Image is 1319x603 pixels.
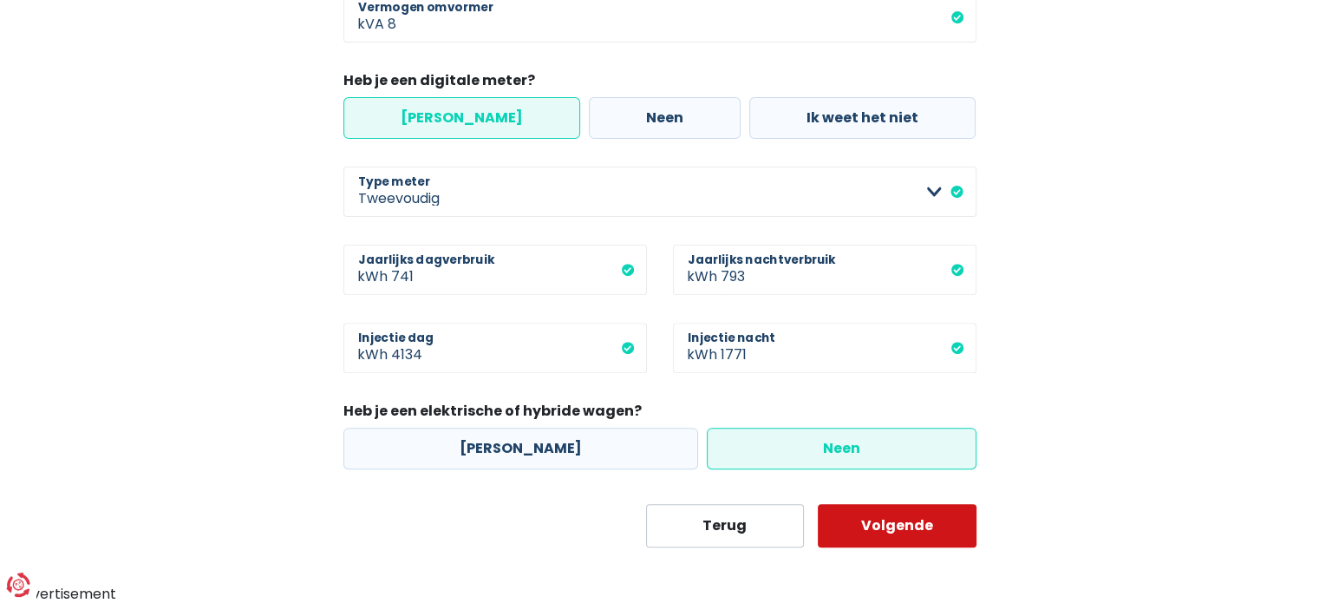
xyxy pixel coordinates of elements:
[589,97,741,139] label: Neen
[343,97,580,139] label: [PERSON_NAME]
[673,323,721,373] span: kWh
[646,504,805,547] button: Terug
[818,504,976,547] button: Volgende
[749,97,976,139] label: Ik weet het niet
[343,70,976,97] legend: Heb je een digitale meter?
[343,323,391,373] span: kWh
[673,245,721,295] span: kWh
[343,401,976,428] legend: Heb je een elektrische of hybride wagen?
[343,428,698,469] label: [PERSON_NAME]
[707,428,976,469] label: Neen
[343,245,391,295] span: kWh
